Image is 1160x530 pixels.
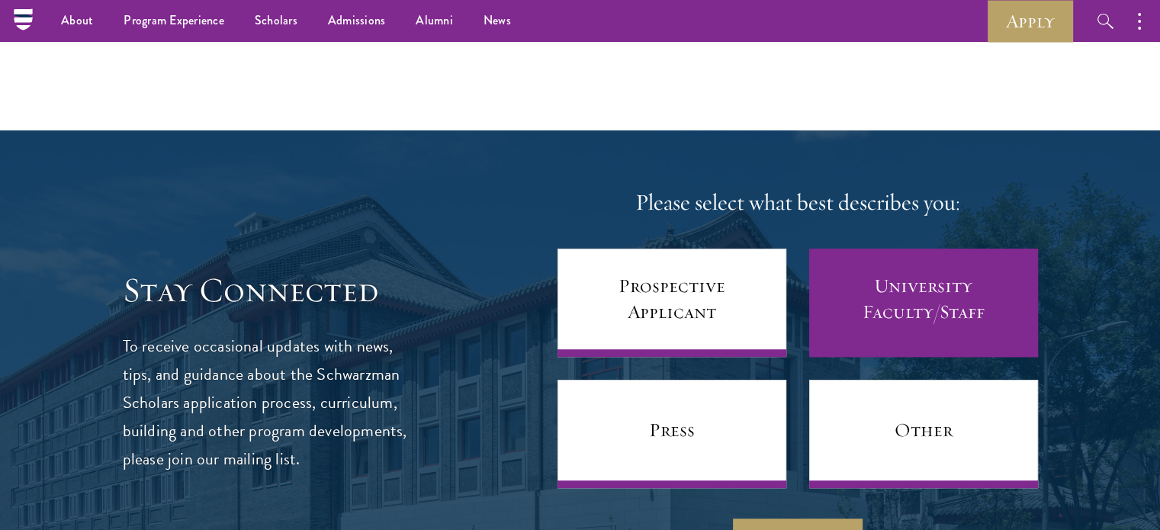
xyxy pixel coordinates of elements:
[558,188,1038,218] h4: Please select what best describes you:
[809,380,1038,488] a: Other
[558,249,786,357] a: Prospective Applicant
[123,269,409,312] h3: Stay Connected
[558,380,786,488] a: Press
[809,249,1038,357] a: University Faculty/Staff
[123,332,409,474] p: To receive occasional updates with news, tips, and guidance about the Schwarzman Scholars applica...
